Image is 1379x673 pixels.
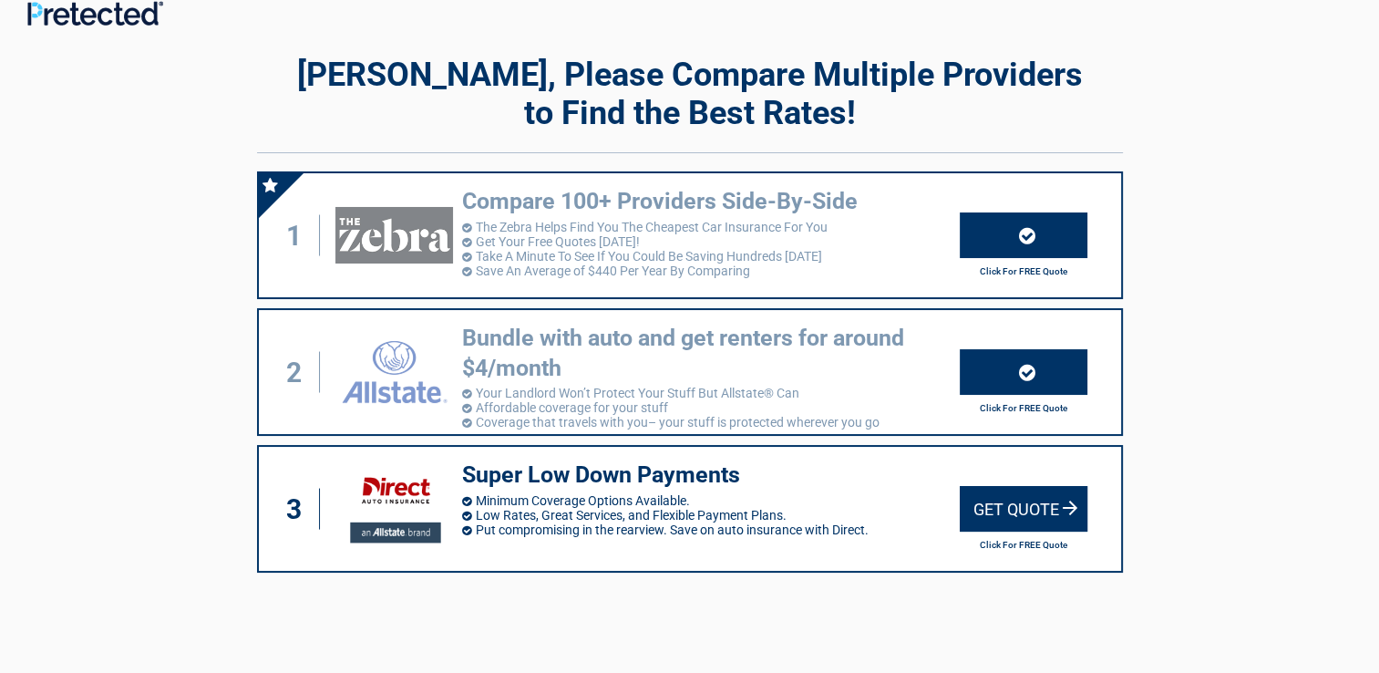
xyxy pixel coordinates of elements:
li: Your Landlord Won’t Protect Your Stuff But Allstate® Can [462,386,960,400]
h2: Click For FREE Quote [960,540,1087,550]
div: 1 [277,215,321,256]
img: directauto's logo [335,463,452,554]
h2: [PERSON_NAME], Please Compare Multiple Providers to Find the Best Rates! [257,56,1123,132]
li: Coverage that travels with you– your stuff is protected wherever you go [462,415,960,430]
li: The Zebra Helps Find You The Cheapest Car Insurance For You [462,220,960,234]
img: allstate's logo [340,341,449,403]
li: Low Rates, Great Services, and Flexible Payment Plans. [462,508,960,523]
li: Affordable coverage for your stuff [462,400,960,415]
img: Main Logo [27,1,163,26]
div: Get Quote [960,486,1087,532]
div: 3 [277,489,321,530]
li: Put compromising in the rearview. Save on auto insurance with Direct. [462,523,960,537]
li: Get Your Free Quotes [DATE]! [462,234,960,249]
h2: Click For FREE Quote [960,266,1087,276]
h3: Compare 100+ Providers Side-By-Side [462,187,960,217]
li: Take A Minute To See If You Could Be Saving Hundreds [DATE] [462,249,960,264]
h3: Super Low Down Payments [462,461,960,491]
h2: Click For FREE Quote [960,403,1087,413]
li: Save An Average of $440 Per Year By Comparing [462,264,960,278]
li: Minimum Coverage Options Available. [462,493,960,508]
h3: Bundle with auto and get renters for around $4/month [462,324,960,383]
img: thezebra's logo [335,207,452,264]
div: 2 [277,352,321,393]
